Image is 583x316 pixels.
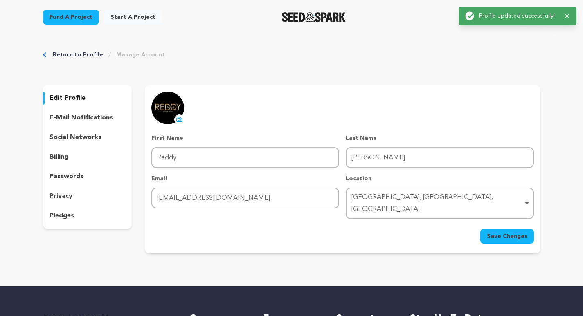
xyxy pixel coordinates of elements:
[151,175,339,183] p: Email
[479,12,558,20] p: Profile updated successfully!
[50,93,86,103] p: edit profile
[346,147,533,168] input: Last Name
[151,147,339,168] input: First Name
[116,51,165,59] a: Manage Account
[487,232,527,240] span: Save Changes
[43,111,132,124] button: e-mail notifications
[43,131,132,144] button: social networks
[50,113,113,123] p: e-mail notifications
[151,188,339,208] input: Email
[50,211,74,221] p: pledges
[43,190,132,203] button: privacy
[53,51,103,59] a: Return to Profile
[50,191,72,201] p: privacy
[43,92,132,105] button: edit profile
[43,150,132,164] button: billing
[282,12,346,22] img: Seed&Spark Logo Dark Mode
[50,132,101,142] p: social networks
[151,134,339,142] p: First Name
[282,12,346,22] a: Seed&Spark Homepage
[104,10,162,25] a: Start a project
[43,51,540,59] div: Breadcrumb
[480,229,534,244] button: Save Changes
[43,209,132,222] button: pledges
[50,172,83,182] p: passwords
[43,170,132,183] button: passwords
[346,134,533,142] p: Last Name
[346,175,533,183] p: Location
[351,192,523,215] div: [GEOGRAPHIC_DATA], [GEOGRAPHIC_DATA], [GEOGRAPHIC_DATA]
[43,10,99,25] a: Fund a project
[50,152,68,162] p: billing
